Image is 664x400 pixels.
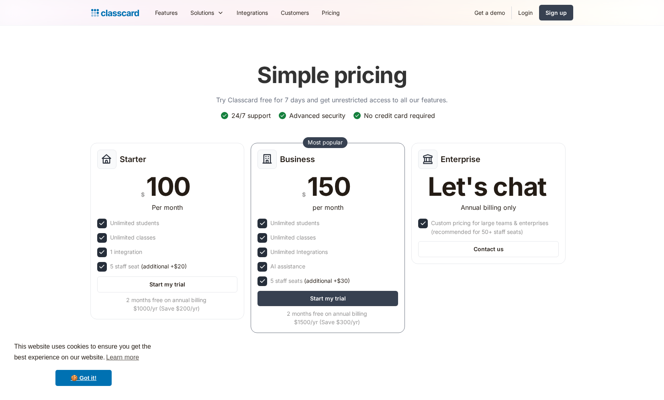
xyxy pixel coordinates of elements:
h2: Enterprise [441,154,480,164]
a: Get a demo [468,4,511,22]
div: Advanced security [289,111,345,120]
a: Start my trial [97,276,238,292]
a: Customers [274,4,315,22]
p: Try Classcard free for 7 days and get unrestricted access to all our features. [216,95,448,105]
span: (additional +$30) [304,276,350,285]
h1: Simple pricing [257,62,407,89]
a: dismiss cookie message [55,370,112,386]
a: Contact us [418,241,559,257]
a: Start my trial [257,291,398,306]
div: cookieconsent [6,334,161,394]
div: 5 staff seats [270,276,350,285]
a: Pricing [315,4,346,22]
h2: Business [280,154,315,164]
a: learn more about cookies [105,351,140,363]
span: This website uses cookies to ensure you get the best experience on our website. [14,342,153,363]
div: 2 months free on annual billing $1500/yr (Save $300/yr) [257,309,396,326]
div: 1 integration [110,248,142,256]
span: (additional +$20) [141,262,187,271]
div: Solutions [190,8,214,17]
div: AI assistance [270,262,305,271]
a: Integrations [230,4,274,22]
div: Unlimited students [270,219,319,227]
a: Logo [91,7,139,18]
div: Custom pricing for large teams & enterprises (recommended for 50+ staff seats) [431,219,557,236]
div: Sign up [546,8,567,17]
div: $ [302,189,306,199]
div: Let's chat [428,174,547,199]
div: Most popular [308,138,343,146]
div: 5 staff seat [110,262,187,271]
div: No credit card required [364,111,435,120]
a: Login [512,4,539,22]
div: Unlimited classes [110,233,155,242]
div: Unlimited students [110,219,159,227]
div: Unlimited classes [270,233,316,242]
div: 2 months free on annual billing $1000/yr (Save $200/yr) [97,296,236,313]
div: 100 [146,174,190,199]
a: Features [149,4,184,22]
h2: Starter [120,154,146,164]
div: $ [141,189,145,199]
div: Solutions [184,4,230,22]
div: Annual billing only [461,203,516,212]
div: 150 [307,174,350,199]
div: 24/7 support [231,111,271,120]
div: per month [313,203,343,212]
div: Unlimited Integrations [270,248,328,256]
div: Per month [152,203,183,212]
a: Sign up [539,5,573,20]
